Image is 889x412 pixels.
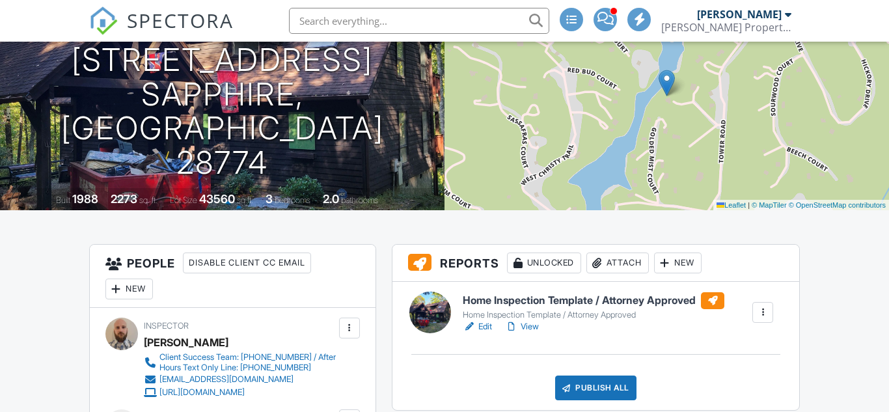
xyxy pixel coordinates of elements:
[586,253,649,273] div: Attach
[463,292,724,321] a: Home Inspection Template / Attorney Approved Home Inspection Template / Attorney Approved
[56,195,70,205] span: Built
[159,387,245,398] div: [URL][DOMAIN_NAME]
[392,245,799,282] h3: Reports
[659,70,675,96] img: Marker
[697,8,782,21] div: [PERSON_NAME]
[127,7,234,34] span: SPECTORA
[654,253,702,273] div: New
[752,201,787,209] a: © MapTiler
[341,195,378,205] span: bathrooms
[21,43,424,180] h1: [STREET_ADDRESS] Sapphire, [GEOGRAPHIC_DATA] 28774
[144,386,336,399] a: [URL][DOMAIN_NAME]
[237,195,253,205] span: sq.ft.
[463,310,724,320] div: Home Inspection Template / Attorney Approved
[555,376,636,400] div: Publish All
[183,253,311,273] div: Disable Client CC Email
[159,352,336,373] div: Client Success Team: [PHONE_NUMBER] / After Hours Text Only Line: [PHONE_NUMBER]
[144,321,189,331] span: Inspector
[507,253,581,273] div: Unlocked
[266,192,273,206] div: 3
[463,292,724,309] h6: Home Inspection Template / Attorney Approved
[90,245,376,308] h3: People
[323,192,339,206] div: 2.0
[275,195,310,205] span: bedrooms
[144,373,336,386] a: [EMAIL_ADDRESS][DOMAIN_NAME]
[111,192,137,206] div: 2273
[463,320,492,333] a: Edit
[72,192,98,206] div: 1988
[717,201,746,209] a: Leaflet
[505,320,539,333] a: View
[789,201,886,209] a: © OpenStreetMap contributors
[144,333,228,352] div: [PERSON_NAME]
[159,374,294,385] div: [EMAIL_ADDRESS][DOMAIN_NAME]
[289,8,549,34] input: Search everything...
[139,195,157,205] span: sq. ft.
[748,201,750,209] span: |
[199,192,235,206] div: 43560
[105,279,153,299] div: New
[661,21,791,34] div: Webb Property Inspection
[89,7,118,35] img: The Best Home Inspection Software - Spectora
[89,18,234,45] a: SPECTORA
[144,352,336,373] a: Client Success Team: [PHONE_NUMBER] / After Hours Text Only Line: [PHONE_NUMBER]
[170,195,197,205] span: Lot Size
